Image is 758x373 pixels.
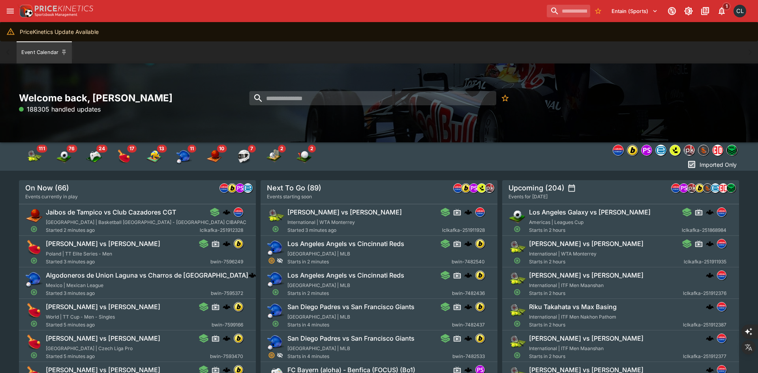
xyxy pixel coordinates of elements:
[223,240,231,248] img: logo-cerberus.svg
[234,302,243,311] div: bwin
[234,302,243,311] img: bwin.png
[464,240,472,248] div: cerberus
[476,334,484,343] img: bwin.png
[713,145,723,155] img: championdata.png
[731,2,749,20] button: Chad Liu
[711,183,720,193] div: betradar
[442,226,485,234] span: lclkafka-251911928
[248,145,256,153] span: 7
[206,149,222,164] img: basketball
[287,303,415,311] h6: San Diego Padres vs San Francisco Giants
[66,145,77,153] span: 76
[234,334,243,343] img: bwin.png
[476,208,484,216] img: lclkafka.png
[308,145,316,153] span: 2
[656,145,666,155] img: betradar.png
[223,334,231,342] div: cerberus
[695,183,704,193] div: bwin
[514,352,521,359] svg: Open
[641,145,652,156] div: pandascore
[719,184,728,192] img: championdata.png
[655,145,666,156] div: betradar
[529,321,683,329] span: Starts in 2 hours
[234,239,243,248] div: bwin
[464,334,472,342] img: logo-cerberus.svg
[25,302,43,319] img: table_tennis.png
[46,289,211,297] span: Started 3 minutes ago
[529,251,597,257] span: International | WTA Monterrey
[267,207,284,225] img: tennis.png
[210,352,243,360] span: bwin-7593470
[508,193,548,201] span: Events for [DATE]
[30,320,38,327] svg: Open
[287,289,452,297] span: Starts in 2 minutes
[3,4,17,18] button: open drawer
[681,4,696,18] button: Toggle light/dark mode
[529,345,604,351] span: International | ITF Men Maanshan
[529,271,644,280] h6: [PERSON_NAME] vs [PERSON_NAME]
[726,183,736,193] div: nrl
[30,257,38,264] svg: Open
[717,270,726,280] div: lclkafka
[698,145,709,156] div: sportingsolutions
[706,271,714,279] div: cerberus
[687,184,696,192] img: pricekinetics.png
[461,183,471,193] div: bwin
[719,183,728,193] div: championdata
[19,92,256,104] h2: Welcome back, [PERSON_NAME]
[464,271,472,279] img: logo-cerberus.svg
[248,271,256,279] div: cerberus
[727,184,735,192] img: nrl.png
[234,239,243,248] img: bwin.png
[25,207,43,225] img: basketball.png
[717,271,726,280] img: lclkafka.png
[464,334,472,342] div: cerberus
[607,5,662,17] button: Select Tenant
[296,149,312,164] img: golf
[206,149,222,164] div: Basketball
[236,149,252,164] div: Motor Racing
[683,321,726,329] span: lclkafka-251912387
[188,145,196,153] span: 11
[452,258,485,266] span: bwin-7482540
[684,258,726,266] span: lclkafka-251911935
[46,303,160,311] h6: [PERSON_NAME] vs [PERSON_NAME]
[46,208,176,216] h6: Jaibos de Tampico vs Club Cazadores CGT
[211,289,243,297] span: bwin-7595372
[529,208,651,216] h6: Los Angeles Galaxy vs [PERSON_NAME]
[454,184,462,192] img: lclkafka.png
[296,149,312,164] div: Golf
[46,226,200,234] span: Started 2 minutes ago
[717,208,726,216] img: lclkafka.png
[514,257,521,264] svg: Open
[665,4,679,18] button: Connected to PK
[706,303,714,311] img: logo-cerberus.svg
[476,271,484,280] img: bwin.png
[683,352,726,360] span: lclkafka-251912377
[25,334,43,351] img: table_tennis.png
[223,208,231,216] img: logo-cerberus.svg
[236,149,252,164] img: motor_racing
[176,149,192,164] img: baseball
[116,149,132,164] img: table_tennis
[671,183,681,193] div: lclkafka
[706,334,714,342] div: cerberus
[514,320,521,327] svg: Open
[685,158,739,171] button: Imported Only
[475,334,485,343] div: bwin
[547,5,590,17] input: search
[46,345,133,351] span: [GEOGRAPHIC_DATA] | Czech Liga Pro
[475,302,485,311] div: bwin
[476,239,484,248] img: bwin.png
[268,352,275,359] svg: Suspended
[26,149,42,164] img: tennis
[706,208,714,216] div: cerberus
[627,145,638,155] img: bwin.png
[529,258,684,266] span: Starts in 2 hours
[682,226,726,234] span: lclkafka-251868984
[712,145,723,156] div: championdata
[272,320,279,327] svg: Open
[695,184,704,192] img: bwin.png
[96,145,107,153] span: 24
[268,257,275,264] svg: Suspended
